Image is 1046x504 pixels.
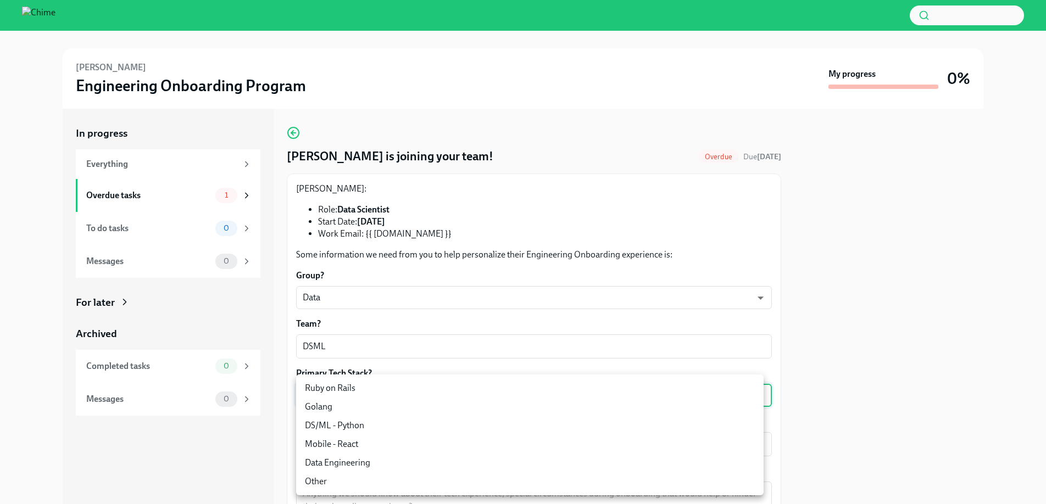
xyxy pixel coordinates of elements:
[296,397,764,416] li: Golang
[296,453,764,472] li: Data Engineering
[296,435,764,453] li: Mobile - React
[296,416,764,435] li: DS/ML - Python
[296,472,764,491] li: Other
[296,379,764,397] li: Ruby on Rails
